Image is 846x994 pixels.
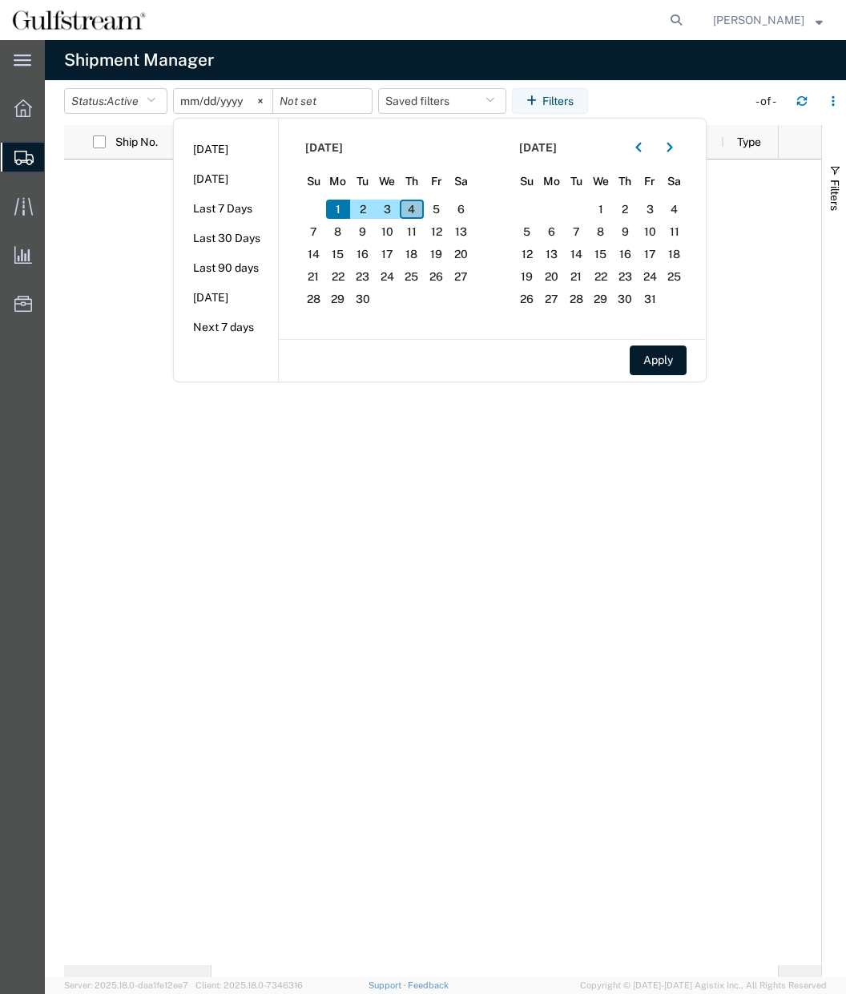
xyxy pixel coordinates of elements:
span: 27 [539,289,564,309]
li: Last 90 days [174,253,278,283]
span: 23 [613,267,638,286]
span: 5 [515,222,540,241]
li: Last 30 Days [174,224,278,253]
span: Shiny Lien [713,11,804,29]
span: 16 [350,244,375,264]
span: 17 [638,244,663,264]
h4: Shipment Manager [64,40,214,80]
span: 3 [638,200,663,219]
span: 28 [301,289,326,309]
span: Th [613,173,638,190]
span: Su [515,173,540,190]
span: 21 [564,267,589,286]
span: 7 [564,222,589,241]
span: 22 [326,267,351,286]
span: 29 [326,289,351,309]
span: 14 [564,244,589,264]
span: Server: 2025.18.0-daa1fe12ee7 [64,980,188,990]
span: 30 [613,289,638,309]
a: Feedback [408,980,449,990]
span: 19 [424,244,449,264]
span: 12 [424,222,449,241]
span: 18 [400,244,425,264]
span: 1 [326,200,351,219]
button: Filters [512,88,588,114]
span: 4 [400,200,425,219]
input: Not set [174,89,272,113]
span: 9 [613,222,638,241]
span: 2 [350,200,375,219]
span: 24 [638,267,663,286]
span: 31 [638,289,663,309]
span: 5 [424,200,449,219]
span: 13 [539,244,564,264]
span: Copyright © [DATE]-[DATE] Agistix Inc., All Rights Reserved [580,979,827,992]
img: logo [11,8,147,32]
span: 7 [301,222,326,241]
span: 1 [588,200,613,219]
span: [DATE] [519,139,557,156]
span: 23 [350,267,375,286]
span: Sa [662,173,687,190]
span: 20 [449,244,473,264]
span: 9 [350,222,375,241]
span: 29 [588,289,613,309]
span: 15 [588,244,613,264]
span: [DATE] [305,139,343,156]
span: Client: 2025.18.0-7346316 [195,980,303,990]
span: 10 [375,222,400,241]
li: [DATE] [174,283,278,313]
span: 11 [400,222,425,241]
span: We [588,173,613,190]
span: 2 [613,200,638,219]
span: 17 [375,244,400,264]
span: 8 [326,222,351,241]
span: 28 [564,289,589,309]
span: Mo [326,173,351,190]
span: Th [400,173,425,190]
span: 12 [515,244,540,264]
span: We [375,173,400,190]
span: 15 [326,244,351,264]
span: 4 [662,200,687,219]
span: 25 [400,267,425,286]
span: 13 [449,222,473,241]
button: Status:Active [64,88,167,114]
span: 11 [662,222,687,241]
li: Last 7 Days [174,194,278,224]
li: [DATE] [174,164,278,194]
span: 26 [515,289,540,309]
span: Fr [424,173,449,190]
span: Active [107,95,139,107]
input: Not set [273,89,372,113]
button: Saved filters [378,88,506,114]
span: 10 [638,222,663,241]
span: Filters [828,180,841,211]
span: 24 [375,267,400,286]
li: [DATE] [174,135,278,164]
span: Tu [564,173,589,190]
span: 14 [301,244,326,264]
span: Tu [350,173,375,190]
span: 30 [350,289,375,309]
span: Type [737,135,761,148]
span: Su [301,173,326,190]
span: 6 [449,200,473,219]
span: 22 [588,267,613,286]
div: - of - [755,93,784,110]
span: 20 [539,267,564,286]
span: 19 [515,267,540,286]
span: 25 [662,267,687,286]
span: 18 [662,244,687,264]
button: Apply [630,345,687,375]
span: 21 [301,267,326,286]
span: Mo [539,173,564,190]
li: Next 7 days [174,313,278,342]
button: [PERSON_NAME] [712,10,824,30]
span: 27 [449,267,473,286]
span: 26 [424,267,449,286]
span: 8 [588,222,613,241]
span: Ship No. [115,135,158,148]
span: Sa [449,173,473,190]
a: Support [369,980,409,990]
